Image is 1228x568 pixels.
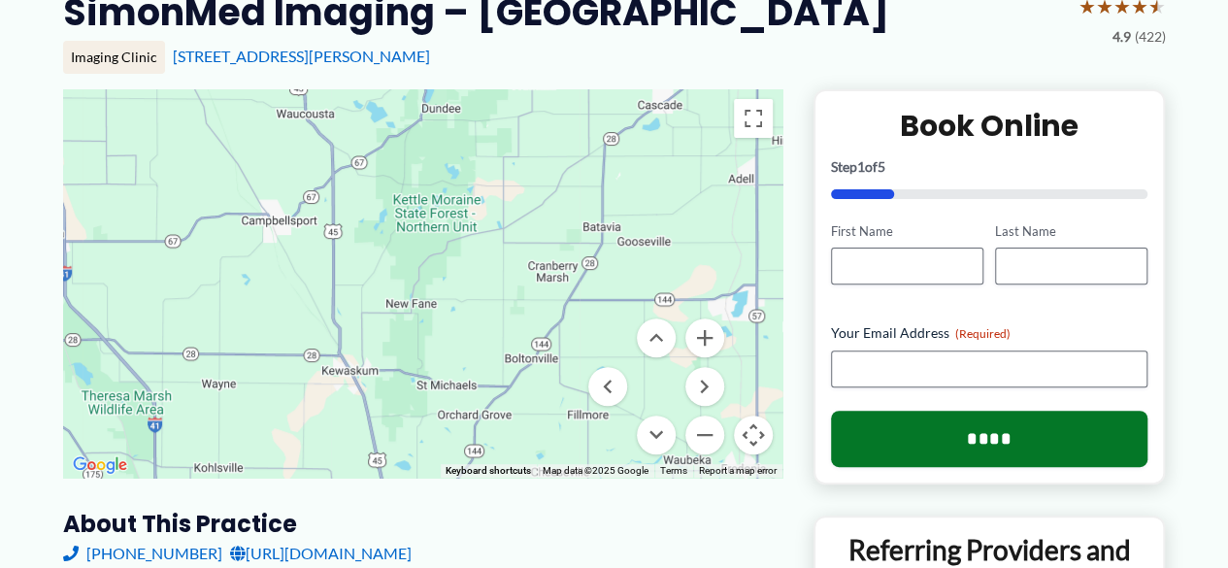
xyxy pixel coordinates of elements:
button: Move up [637,318,676,357]
button: Map camera controls [734,416,773,454]
span: 5 [878,158,885,175]
div: Imaging Clinic [63,41,165,74]
a: Terms (opens in new tab) [660,465,687,476]
p: Step of [831,160,1148,174]
h3: About this practice [63,509,782,539]
span: (Required) [955,326,1011,341]
label: Your Email Address [831,323,1148,343]
span: Map data ©2025 Google [543,465,648,476]
button: Zoom out [685,416,724,454]
label: Last Name [995,222,1147,241]
span: 4.9 [1112,24,1131,50]
button: Keyboard shortcuts [446,464,531,478]
button: Toggle fullscreen view [734,99,773,138]
img: Google [68,452,132,478]
button: Move left [588,367,627,406]
a: [PHONE_NUMBER] [63,539,222,568]
button: Zoom in [685,318,724,357]
h2: Book Online [831,107,1148,145]
span: (422) [1135,24,1166,50]
button: Move down [637,416,676,454]
a: Open this area in Google Maps (opens a new window) [68,452,132,478]
a: [STREET_ADDRESS][PERSON_NAME] [173,47,430,65]
label: First Name [831,222,983,241]
a: Report a map error [699,465,777,476]
span: 1 [857,158,865,175]
a: [URL][DOMAIN_NAME] [230,539,412,568]
button: Move right [685,367,724,406]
